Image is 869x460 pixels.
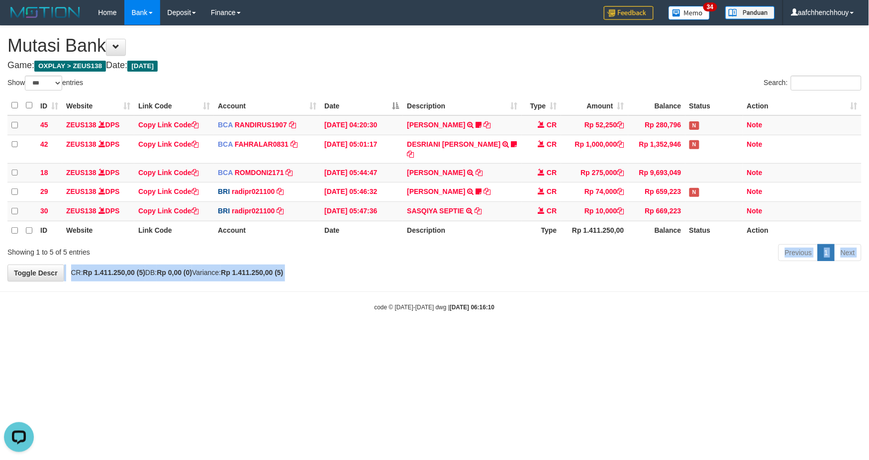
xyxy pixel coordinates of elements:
span: Has Note [689,140,699,149]
a: ZEUS138 [66,140,97,148]
a: Copy Link Code [138,207,198,215]
label: Show entries [7,76,83,91]
a: [PERSON_NAME] [407,169,465,177]
a: Note [747,169,763,177]
a: Note [747,207,763,215]
td: Rp 10,000 [561,202,628,221]
span: CR [547,121,557,129]
td: DPS [62,135,134,163]
select: Showentries [25,76,62,91]
th: Action [743,221,862,240]
a: radipr021100 [232,187,275,195]
th: Account [214,221,320,240]
img: MOTION_logo.png [7,5,83,20]
a: SASQIYA SEPTIE [407,207,464,215]
td: Rp 52,250 [561,115,628,135]
td: [DATE] 05:47:36 [320,202,403,221]
strong: Rp 1.411.250,00 (5) [221,269,283,276]
h4: Game: Date: [7,61,862,71]
span: 18 [40,169,48,177]
span: 29 [40,187,48,195]
a: Copy Link Code [138,121,198,129]
a: 1 [818,244,835,261]
a: ZEUS138 [66,207,97,215]
th: Description [403,221,521,240]
span: CR [547,169,557,177]
a: Copy Rp 1,000,000 to clipboard [617,140,624,148]
span: CR [547,207,557,215]
h1: Mutasi Bank [7,36,862,56]
strong: Rp 0,00 (0) [157,269,192,276]
th: Status [685,96,743,115]
td: Rp 659,223 [628,183,685,202]
a: Copy RANDIRUS1907 to clipboard [289,121,296,129]
span: BCA [218,140,233,148]
span: 34 [703,2,717,11]
th: Action: activate to sort column ascending [743,96,862,115]
a: Copy Rp 52,250 to clipboard [617,121,624,129]
td: Rp 74,000 [561,183,628,202]
a: RANDIRUS1907 [235,121,287,129]
a: ROMDONI2171 [235,169,284,177]
th: Amount: activate to sort column ascending [561,96,628,115]
th: Rp 1.411.250,00 [561,221,628,240]
a: [PERSON_NAME] [407,121,465,129]
strong: Rp 1.411.250,00 (5) [83,269,145,276]
a: ZEUS138 [66,121,97,129]
td: DPS [62,163,134,183]
span: 42 [40,140,48,148]
span: BRI [218,187,230,195]
td: [DATE] 05:46:32 [320,183,403,202]
span: CR [547,187,557,195]
span: CR [547,140,557,148]
a: DESRIANI [PERSON_NAME] [407,140,500,148]
a: Previous [778,244,818,261]
th: ID [36,221,62,240]
a: Copy STEVANO FERNAN to clipboard [484,187,491,195]
a: Copy FAHRALAR0831 to clipboard [290,140,297,148]
a: ZEUS138 [66,169,97,177]
a: Note [747,121,763,129]
span: OXPLAY > ZEUS138 [34,61,106,72]
th: Type: activate to sort column ascending [522,96,561,115]
td: Rp 1,000,000 [561,135,628,163]
th: Account: activate to sort column ascending [214,96,320,115]
button: Open LiveChat chat widget [4,4,34,34]
th: Website: activate to sort column ascending [62,96,134,115]
th: Status [685,221,743,240]
a: Copy MUHAMMAD IQB to clipboard [476,169,483,177]
td: Rp 1,352,946 [628,135,685,163]
a: Copy SASQIYA SEPTIE to clipboard [475,207,482,215]
span: Has Note [689,188,699,196]
img: Button%20Memo.svg [669,6,710,20]
td: DPS [62,202,134,221]
span: 45 [40,121,48,129]
div: Showing 1 to 5 of 5 entries [7,243,355,257]
a: Copy Link Code [138,140,198,148]
th: Link Code [134,221,214,240]
strong: [DATE] 06:16:10 [450,304,494,311]
input: Search: [791,76,862,91]
small: code © [DATE]-[DATE] dwg | [375,304,495,311]
a: Copy Link Code [138,169,198,177]
th: Date: activate to sort column descending [320,96,403,115]
td: DPS [62,115,134,135]
th: Description: activate to sort column ascending [403,96,521,115]
a: Next [834,244,862,261]
a: Copy ROMDONI2171 to clipboard [286,169,293,177]
td: Rp 280,796 [628,115,685,135]
span: CR: DB: Variance: [66,269,284,276]
a: Copy TENNY SETIAWAN to clipboard [484,121,491,129]
a: Copy Rp 275,000 to clipboard [617,169,624,177]
th: Balance [628,96,685,115]
th: Date [320,221,403,240]
td: Rp 669,223 [628,202,685,221]
span: BCA [218,169,233,177]
th: ID: activate to sort column ascending [36,96,62,115]
a: ZEUS138 [66,187,97,195]
a: Copy DESRIANI NATALIS T to clipboard [407,150,414,158]
span: 30 [40,207,48,215]
td: DPS [62,183,134,202]
a: Note [747,187,763,195]
a: FAHRALAR0831 [235,140,289,148]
